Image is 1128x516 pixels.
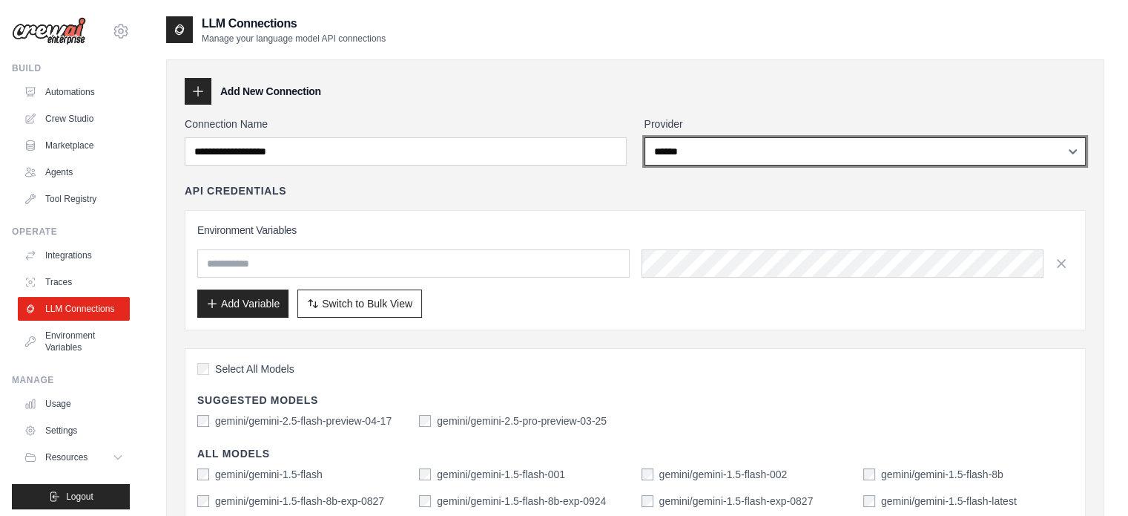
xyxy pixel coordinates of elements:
input: gemini/gemini-1.5-flash-8b-exp-0924 [419,495,431,507]
button: Logout [12,484,130,509]
a: Integrations [18,244,130,267]
input: gemini/gemini-1.5-flash-exp-0827 [641,495,653,507]
a: Automations [18,80,130,104]
span: Logout [66,491,93,503]
div: Operate [12,226,130,238]
input: gemini/gemini-2.5-flash-preview-04-17 [197,415,209,427]
input: gemini/gemini-1.5-flash-002 [641,468,653,480]
input: gemini/gemini-1.5-flash-8b-exp-0827 [197,495,209,507]
span: Resources [45,451,88,463]
p: Manage your language model API connections [202,33,386,45]
h4: All Models [197,446,1073,461]
a: Traces [18,270,130,294]
div: Manage [12,374,130,386]
a: LLM Connections [18,297,130,321]
a: Crew Studio [18,107,130,131]
h4: API Credentials [185,183,286,198]
label: gemini/gemini-1.5-flash-exp-0827 [659,494,814,509]
h2: LLM Connections [202,15,386,33]
input: gemini/gemini-1.5-flash-latest [863,495,875,507]
button: Add Variable [197,290,288,318]
a: Usage [18,392,130,416]
label: gemini/gemini-1.5-flash-latest [881,494,1017,509]
button: Switch to Bulk View [297,290,422,318]
h3: Environment Variables [197,223,1073,238]
a: Environment Variables [18,324,130,359]
h4: Suggested Models [197,393,1073,408]
span: Select All Models [215,362,294,376]
a: Marketplace [18,134,130,157]
label: gemini/gemini-1.5-flash-001 [437,467,565,482]
label: Connection Name [185,117,627,131]
input: gemini/gemini-1.5-flash-001 [419,468,431,480]
span: Switch to Bulk View [322,296,412,311]
a: Agents [18,160,130,184]
h3: Add New Connection [220,84,321,99]
input: Select All Models [197,363,209,375]
div: Build [12,62,130,74]
label: gemini/gemini-1.5-flash [215,467,323,482]
label: gemini/gemini-1.5-flash-8b-exp-0827 [215,494,384,509]
button: Resources [18,445,130,469]
label: gemini/gemini-1.5-flash-8b-exp-0924 [437,494,606,509]
a: Tool Registry [18,187,130,211]
label: gemini/gemini-2.5-flash-preview-04-17 [215,414,392,428]
a: Settings [18,419,130,442]
input: gemini/gemini-1.5-flash-8b [863,468,875,480]
img: Logo [12,17,86,45]
label: gemini/gemini-2.5-pro-preview-03-25 [437,414,607,428]
label: gemini/gemini-1.5-flash-8b [881,467,1003,482]
input: gemini/gemini-1.5-flash [197,468,209,480]
label: gemini/gemini-1.5-flash-002 [659,467,788,482]
label: Provider [644,117,1086,131]
input: gemini/gemini-2.5-pro-preview-03-25 [419,415,431,427]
